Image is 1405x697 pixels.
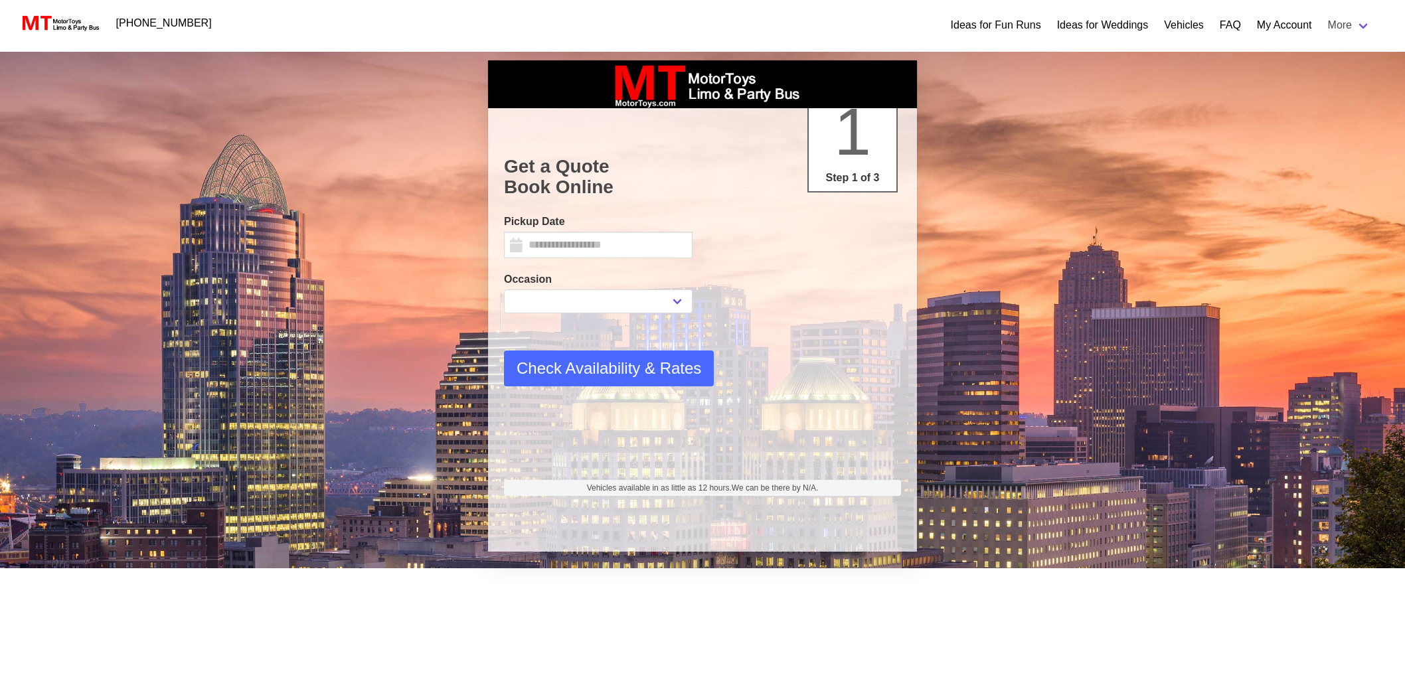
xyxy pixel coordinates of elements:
[1164,17,1204,33] a: Vehicles
[108,10,220,37] a: [PHONE_NUMBER]
[603,60,802,108] img: box_logo_brand.jpeg
[1320,12,1378,39] a: More
[834,94,871,169] span: 1
[19,14,100,33] img: MotorToys Logo
[1220,17,1241,33] a: FAQ
[517,356,701,380] span: Check Availability & Rates
[504,214,693,230] label: Pickup Date
[732,483,819,493] span: We can be there by N/A.
[1257,17,1312,33] a: My Account
[504,350,714,386] button: Check Availability & Rates
[951,17,1041,33] a: Ideas for Fun Runs
[504,271,693,287] label: Occasion
[1057,17,1149,33] a: Ideas for Weddings
[587,482,819,494] span: Vehicles available in as little as 12 hours.
[504,156,901,198] h1: Get a Quote Book Online
[814,170,891,186] p: Step 1 of 3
